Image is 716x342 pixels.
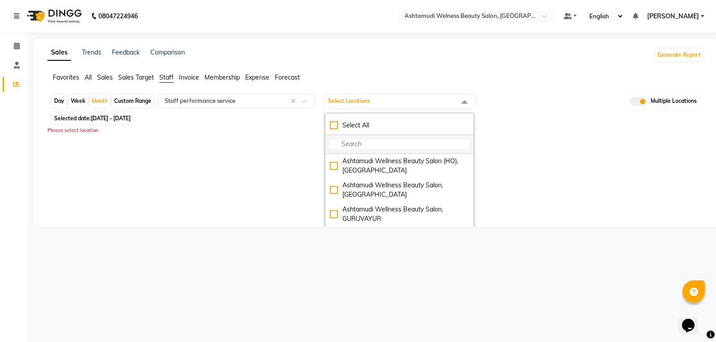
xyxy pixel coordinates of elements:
[291,97,298,106] span: Clear all
[89,95,110,107] div: Month
[52,95,67,107] div: Day
[112,95,153,107] div: Custom Range
[82,48,101,56] a: Trends
[52,113,133,124] span: Selected date:
[47,127,704,134] div: Please select location
[159,73,174,81] span: Staff
[98,4,138,29] b: 08047224946
[647,12,699,21] span: [PERSON_NAME]
[112,48,140,56] a: Feedback
[97,73,113,81] span: Sales
[179,73,199,81] span: Invoice
[91,115,131,122] span: [DATE] - [DATE]
[68,95,88,107] div: Week
[275,73,300,81] span: Forecast
[651,97,697,106] span: Multiple Locations
[23,4,84,29] img: logo
[330,139,469,149] input: multiselect-search
[53,73,79,81] span: Favorites
[330,205,469,224] div: Ashtamudi Wellness Beauty Salon, GURUVAYUR
[85,73,92,81] span: All
[118,73,154,81] span: Sales Target
[328,97,370,104] span: Select Locations
[150,48,185,56] a: Comparison
[47,45,71,61] a: Sales
[678,306,707,333] iframe: chat widget
[655,49,703,61] button: Generate Report
[330,156,469,175] div: Ashtamudi Wellness Beauty Salon (HO), [GEOGRAPHIC_DATA]
[330,121,469,130] div: Select All
[245,73,269,81] span: Expense
[205,73,240,81] span: Membership
[330,181,469,199] div: Ashtamudi Wellness Beauty Salon, [GEOGRAPHIC_DATA]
